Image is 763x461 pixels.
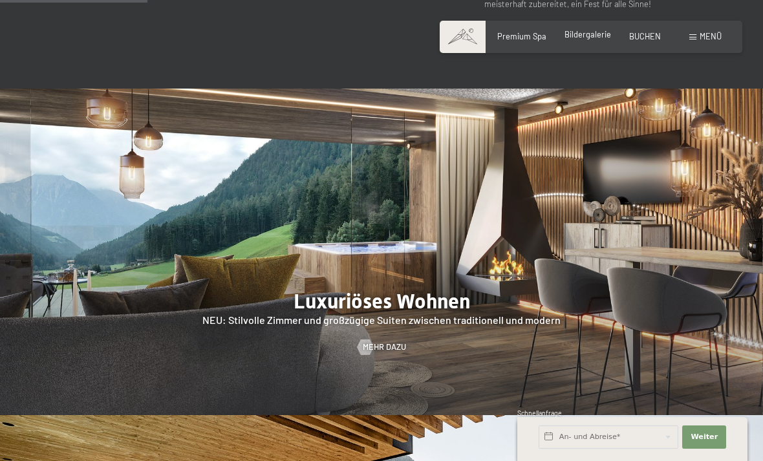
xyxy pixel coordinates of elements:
span: Schnellanfrage [517,409,562,417]
a: BUCHEN [629,31,661,41]
span: Mehr dazu [363,341,406,353]
span: Weiter [691,432,718,442]
button: Weiter [682,425,726,449]
span: Menü [700,31,722,41]
a: Mehr dazu [358,341,406,353]
a: Bildergalerie [564,29,611,39]
a: Premium Spa [497,31,546,41]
